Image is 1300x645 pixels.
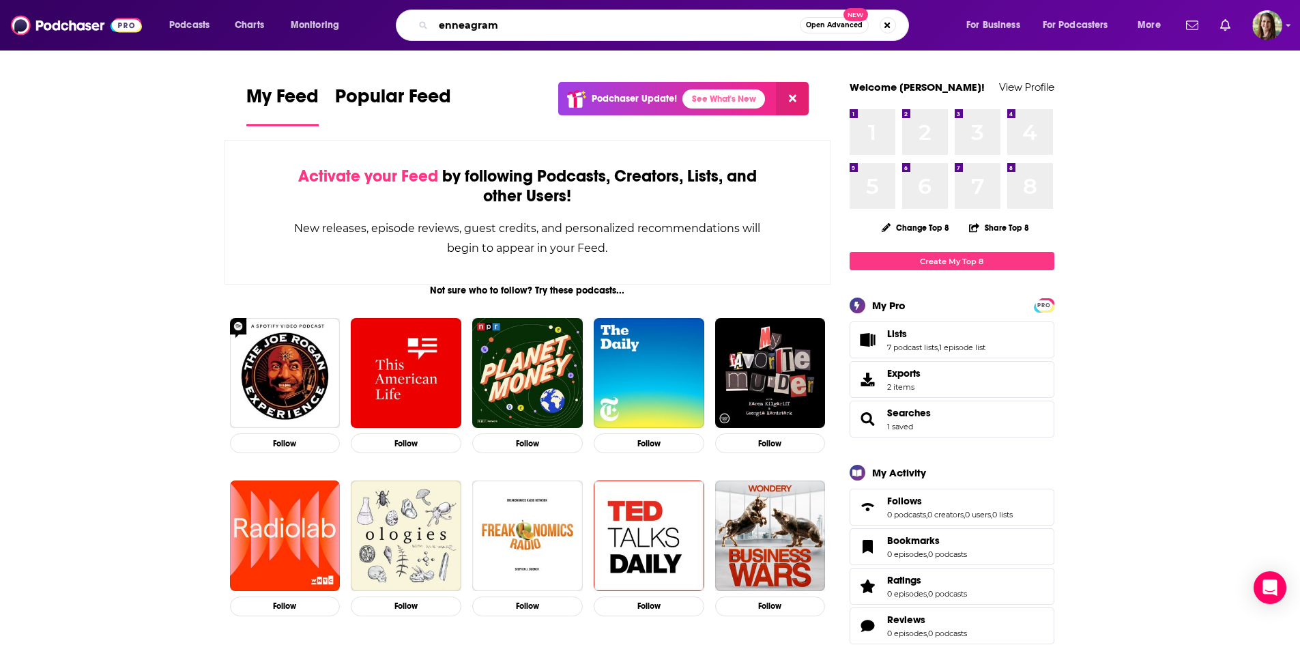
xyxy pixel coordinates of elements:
[1254,571,1286,604] div: Open Intercom Messenger
[594,318,704,429] img: The Daily
[335,85,451,116] span: Popular Feed
[887,495,922,507] span: Follows
[887,574,921,586] span: Ratings
[854,330,882,349] a: Lists
[335,85,451,126] a: Popular Feed
[887,534,940,547] span: Bookmarks
[1252,10,1282,40] span: Logged in as AMSimrell
[715,433,826,453] button: Follow
[850,81,985,94] a: Welcome [PERSON_NAME]!
[926,510,927,519] span: ,
[938,343,939,352] span: ,
[854,537,882,556] a: Bookmarks
[887,343,938,352] a: 7 podcast lists
[887,382,921,392] span: 2 items
[991,510,992,519] span: ,
[887,510,926,519] a: 0 podcasts
[472,433,583,453] button: Follow
[850,568,1054,605] span: Ratings
[226,14,272,36] a: Charts
[351,318,461,429] img: This American Life
[351,597,461,616] button: Follow
[854,616,882,635] a: Reviews
[927,629,928,638] span: ,
[872,466,926,479] div: My Activity
[887,422,913,431] a: 1 saved
[850,401,1054,438] span: Searches
[298,166,438,186] span: Activate your Feed
[230,481,341,591] img: Radiolab
[594,597,704,616] button: Follow
[281,14,357,36] button: open menu
[854,577,882,596] a: Ratings
[246,85,319,126] a: My Feed
[472,481,583,591] img: Freakonomics Radio
[887,589,927,599] a: 0 episodes
[928,549,967,559] a: 0 podcasts
[928,589,967,599] a: 0 podcasts
[887,574,967,586] a: Ratings
[351,433,461,453] button: Follow
[806,22,863,29] span: Open Advanced
[992,510,1013,519] a: 0 lists
[715,481,826,591] img: Business Wars
[225,285,831,296] div: Not sure who to follow? Try these podcasts...
[1036,300,1052,311] span: PRO
[472,597,583,616] button: Follow
[854,370,882,389] span: Exports
[939,343,985,352] a: 1 episode list
[887,328,985,340] a: Lists
[887,367,921,379] span: Exports
[887,629,927,638] a: 0 episodes
[1034,14,1128,36] button: open menu
[850,361,1054,398] a: Exports
[927,549,928,559] span: ,
[887,407,931,419] a: Searches
[1036,300,1052,310] a: PRO
[887,614,925,626] span: Reviews
[433,14,800,36] input: Search podcasts, credits, & more...
[927,510,964,519] a: 0 creators
[966,16,1020,35] span: For Business
[854,498,882,517] a: Follows
[11,12,142,38] img: Podchaser - Follow, Share and Rate Podcasts
[928,629,967,638] a: 0 podcasts
[927,589,928,599] span: ,
[968,214,1030,241] button: Share Top 8
[472,318,583,429] img: Planet Money
[887,495,1013,507] a: Follows
[850,252,1054,270] a: Create My Top 8
[409,10,922,41] div: Search podcasts, credits, & more...
[850,528,1054,565] span: Bookmarks
[246,85,319,116] span: My Feed
[999,81,1054,94] a: View Profile
[594,481,704,591] img: TED Talks Daily
[351,481,461,591] img: Ologies with Alie Ward
[1215,14,1236,37] a: Show notifications dropdown
[887,328,907,340] span: Lists
[843,8,868,21] span: New
[800,17,869,33] button: Open AdvancedNew
[715,318,826,429] img: My Favorite Murder with Karen Kilgariff and Georgia Hardstark
[169,16,210,35] span: Podcasts
[850,321,1054,358] span: Lists
[715,597,826,616] button: Follow
[850,607,1054,644] span: Reviews
[230,597,341,616] button: Follow
[592,93,677,104] p: Podchaser Update!
[1252,10,1282,40] img: User Profile
[887,534,967,547] a: Bookmarks
[682,89,765,109] a: See What's New
[230,318,341,429] a: The Joe Rogan Experience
